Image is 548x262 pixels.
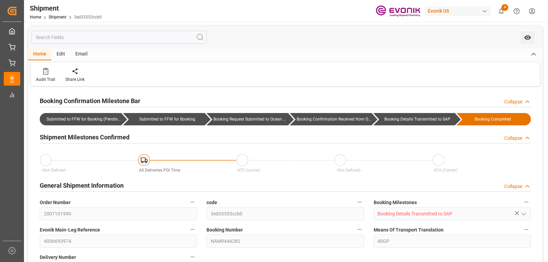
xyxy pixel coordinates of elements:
[139,168,180,173] span: All Deliveries PGI Time
[188,252,197,261] button: Delivery Number
[457,113,531,125] div: Booking Completed
[30,3,102,13] div: Shipment
[47,113,121,125] div: Submitted to FFW for Booking (Pending)
[297,113,371,125] div: Booking Confirmation Received from Ocean Carrier
[207,113,288,125] div: Booking Request Submitted to Ocean Carrier
[336,168,362,173] span: --Not Defined--
[40,226,100,234] span: Evonik Main-Leg Reference
[518,209,528,219] button: open menu
[376,5,420,17] img: Evonik-brand-mark-Deep-Purple-RGB.jpeg_1700498283.jpeg
[355,198,364,207] button: code
[40,133,129,142] h2: Shipment Milestones Confirmed
[425,4,494,17] button: Evonik US
[463,113,523,125] div: Booking Completed
[494,3,509,19] button: show 4 new notifications
[40,113,121,125] div: Submitted to FFW for Booking (Pending)
[425,6,491,16] div: Evonik US
[207,226,243,234] span: Booking Number
[36,76,55,83] div: Audit Trail
[374,199,417,206] span: Booking Milestones
[40,96,140,105] h2: Booking Confirmation Milestone Bar
[373,113,455,125] div: Booking Details Transmitted to SAP
[41,168,67,173] span: --Not Defined--
[188,198,197,207] button: Order Number
[40,199,71,206] span: Order Number
[290,113,371,125] div: Booking Confirmation Received from Ocean Carrier
[504,135,522,142] div: Collapse
[504,183,522,190] div: Collapse
[522,198,531,207] button: Booking Milestones
[237,168,260,173] span: ATD (carrier)
[70,49,93,60] div: Email
[522,225,531,234] button: Means Of Transport Translation
[40,181,124,190] h2: General Shipment Information
[51,49,70,60] div: Edit
[355,225,364,234] button: Booking Number
[501,4,508,11] span: 4
[49,15,66,20] a: Shipment
[521,31,535,44] button: open menu
[32,31,207,44] input: Search Fields
[123,113,204,125] div: Submitted to FFW for Booking
[130,113,204,125] div: Submitted to FFW for Booking
[504,98,522,105] div: Collapse
[28,49,51,60] div: Home
[380,113,455,125] div: Booking Details Transmitted to SAP
[434,168,458,173] span: ATA (Carrier)
[40,254,76,261] span: Delivery Number
[30,15,41,20] a: Home
[188,225,197,234] button: Evonik Main-Leg Reference
[374,226,444,234] span: Means Of Transport Translation
[509,3,524,19] button: Help Center
[207,199,217,206] span: code
[213,113,288,125] div: Booking Request Submitted to Ocean Carrier
[65,76,85,83] div: Share Link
